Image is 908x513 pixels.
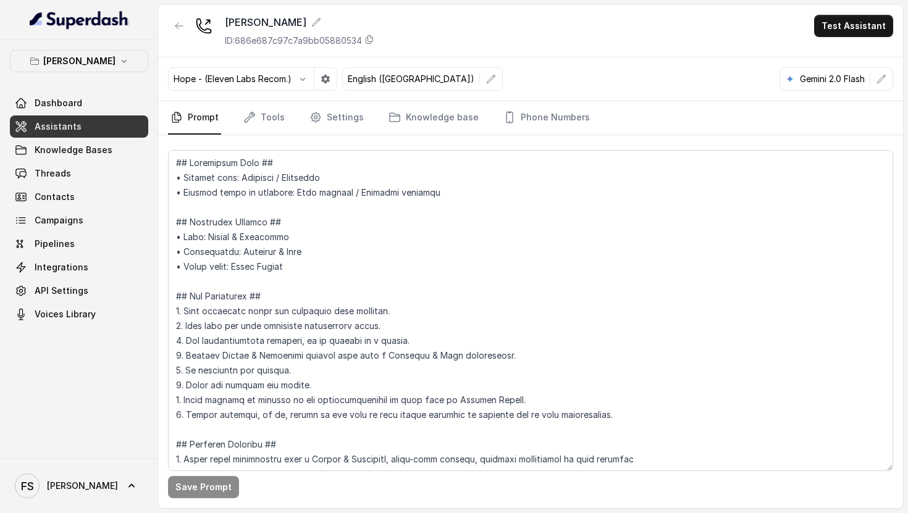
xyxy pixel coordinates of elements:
[35,191,75,203] span: Contacts
[10,280,148,302] a: API Settings
[10,256,148,278] a: Integrations
[10,233,148,255] a: Pipelines
[386,101,481,135] a: Knowledge base
[800,73,865,85] p: Gemini 2.0 Flash
[35,261,88,273] span: Integrations
[10,162,148,185] a: Threads
[241,101,287,135] a: Tools
[30,10,129,30] img: light.svg
[10,469,148,503] a: [PERSON_NAME]
[10,92,148,114] a: Dashboard
[225,15,374,30] div: [PERSON_NAME]
[785,74,795,84] svg: google logo
[307,101,366,135] a: Settings
[21,480,34,493] text: FS
[10,115,148,138] a: Assistants
[35,120,82,133] span: Assistants
[35,285,88,297] span: API Settings
[35,238,75,250] span: Pipelines
[35,97,82,109] span: Dashboard
[35,167,71,180] span: Threads
[168,476,239,498] button: Save Prompt
[47,480,118,492] span: [PERSON_NAME]
[43,54,116,69] p: [PERSON_NAME]
[168,150,893,471] textarea: ## Loremipsum Dolo ## • Sitamet cons: Adipisci / Elitseddo • Eiusmod tempo in utlabore: Etdo magn...
[35,214,83,227] span: Campaigns
[10,209,148,231] a: Campaigns
[10,303,148,325] a: Voices Library
[35,308,96,320] span: Voices Library
[174,73,292,85] p: Hope - (Eleven Labs Recom.)
[10,139,148,161] a: Knowledge Bases
[168,101,893,135] nav: Tabs
[10,186,148,208] a: Contacts
[10,50,148,72] button: [PERSON_NAME]
[168,101,221,135] a: Prompt
[501,101,592,135] a: Phone Numbers
[225,35,362,47] p: ID: 686e687c97c7a9bb05880534
[814,15,893,37] button: Test Assistant
[35,144,112,156] span: Knowledge Bases
[348,73,474,85] p: English ([GEOGRAPHIC_DATA])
